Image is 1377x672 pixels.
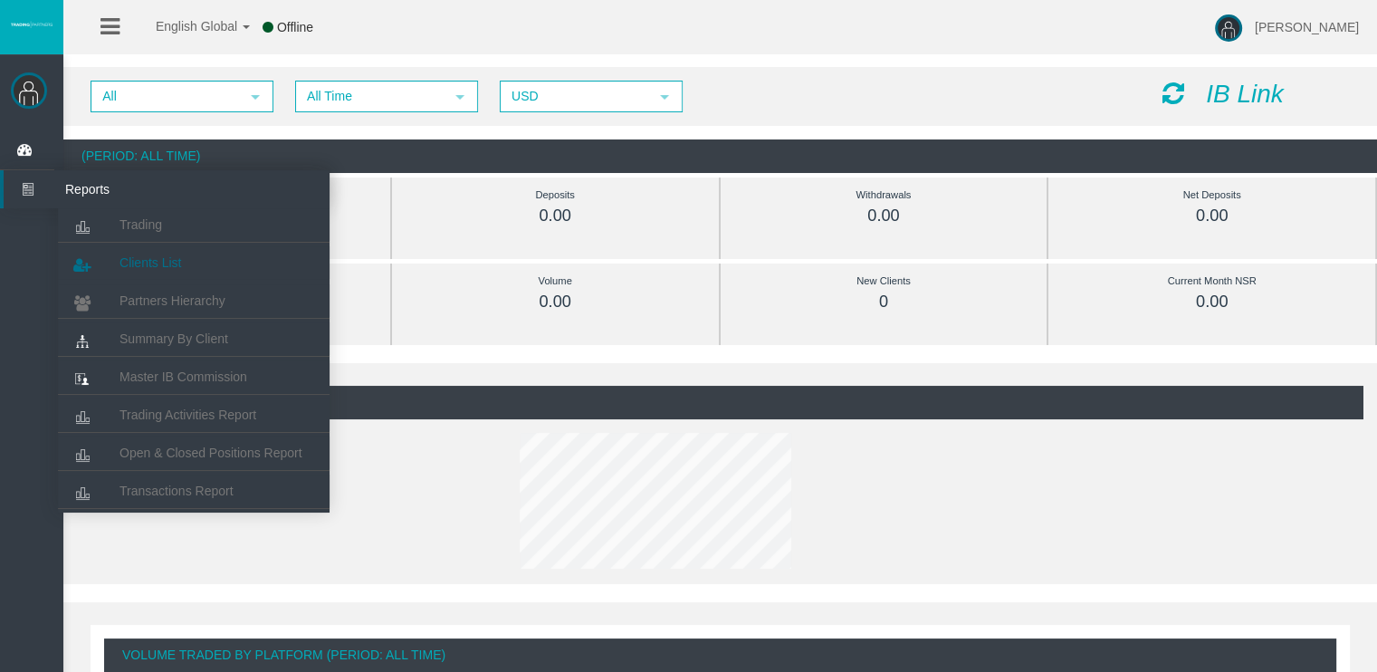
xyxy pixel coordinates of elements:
[58,437,330,469] a: Open & Closed Positions Report
[433,292,678,312] div: 0.00
[433,185,678,206] div: Deposits
[761,185,1007,206] div: Withdrawals
[1255,20,1359,34] span: [PERSON_NAME]
[52,170,229,208] span: Reports
[761,292,1007,312] div: 0
[1162,81,1184,106] i: Reload Dashboard
[120,255,181,270] span: Clients List
[433,271,678,292] div: Volume
[58,208,330,241] a: Trading
[58,284,330,317] a: Partners Hierarchy
[1206,80,1284,108] i: IB Link
[502,82,648,110] span: USD
[248,90,263,104] span: select
[297,82,444,110] span: All Time
[58,398,330,431] a: Trading Activities Report
[9,21,54,28] img: logo.svg
[58,360,330,393] a: Master IB Commission
[58,246,330,279] a: Clients List
[58,475,330,507] a: Transactions Report
[120,484,234,498] span: Transactions Report
[120,446,302,460] span: Open & Closed Positions Report
[4,170,330,208] a: Reports
[120,370,247,384] span: Master IB Commission
[63,139,1377,173] div: (Period: All Time)
[132,19,237,34] span: English Global
[120,293,225,308] span: Partners Hierarchy
[1215,14,1242,42] img: user-image
[1089,271,1334,292] div: Current Month NSR
[433,206,678,226] div: 0.00
[92,82,239,110] span: All
[277,20,313,34] span: Offline
[120,408,256,422] span: Trading Activities Report
[58,322,330,355] a: Summary By Client
[1089,292,1334,312] div: 0.00
[120,217,162,232] span: Trading
[77,386,1363,419] div: (Period: All Time)
[120,331,228,346] span: Summary By Client
[761,271,1007,292] div: New Clients
[761,206,1007,226] div: 0.00
[1089,206,1334,226] div: 0.00
[104,638,1336,672] div: Volume Traded By Platform (Period: All Time)
[1089,185,1334,206] div: Net Deposits
[453,90,467,104] span: select
[657,90,672,104] span: select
